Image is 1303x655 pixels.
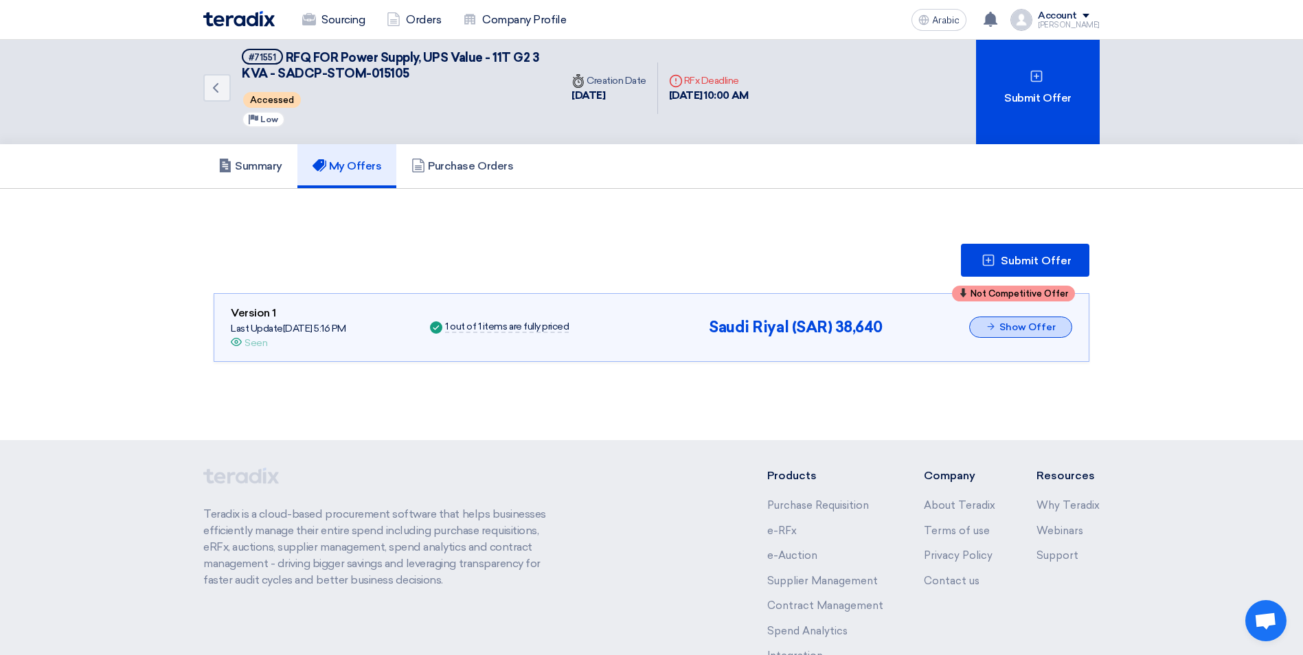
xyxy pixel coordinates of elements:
[911,9,966,31] button: Arabic
[406,12,441,28] font: Orders
[999,321,1056,333] font: Show Offer
[1036,468,1100,484] li: Resources
[924,468,995,484] li: Company
[1010,9,1032,31] img: profile_test.png
[329,159,382,172] font: My Offers
[924,575,979,587] a: Contact us
[376,5,452,35] a: Orders
[445,322,569,333] div: 1 out of 1 items are fully priced
[203,506,562,588] p: Teradix is a cloud-based procurement software that helps businesses efficiently manage their enti...
[767,575,878,587] a: Supplier Management
[709,318,832,336] span: Saudi Riyal (SAR)
[396,144,528,188] a: Purchase Orders
[961,244,1089,277] button: Submit Offer
[1036,525,1083,537] a: Webinars
[297,144,397,188] a: My Offers
[235,159,282,172] font: Summary
[231,323,346,334] font: Last Update [DATE] 5:16 PM
[924,525,990,537] a: Terms of use
[242,50,539,81] span: RFQ FOR Power Supply, UPS Value - 11T G2 3 KVA - SADCP-STOM-015105
[571,75,646,87] font: Creation Date
[231,305,276,321] font: Version 1
[321,12,365,28] font: Sourcing
[1038,10,1077,22] div: Account
[1038,21,1100,29] div: [PERSON_NAME]
[291,5,376,35] a: Sourcing
[924,549,993,562] a: Privacy Policy
[260,115,278,124] span: Low
[969,317,1072,338] button: Show Offer
[245,336,267,350] div: Seen
[571,88,646,104] div: [DATE]
[767,549,817,562] a: e-Auction
[767,468,883,484] li: Products
[242,49,544,82] h5: RFQ FOR Power Supply, UPS Value - 11T G2 3 KVA - SADCP-STOM-015105
[835,318,883,336] span: 38,640
[767,599,883,612] a: Contract Management
[767,525,797,537] a: e-RFx
[249,53,276,62] div: #71551
[669,89,749,102] font: [DATE] 10:00 AM
[1001,255,1072,266] span: Submit Offer
[428,159,513,172] font: Purchase Orders
[932,16,960,25] span: Arabic
[1004,90,1071,106] font: Submit Offer
[203,144,297,188] a: Summary
[924,499,995,512] a: About Teradix
[482,12,566,28] font: Company Profile
[1036,549,1078,562] a: Support
[1245,600,1287,641] div: Open chat
[669,75,739,87] font: RFx Deadline
[767,499,869,512] a: Purchase Requisition
[203,11,275,27] img: Teradix logo
[1036,499,1100,512] a: Why Teradix
[243,92,301,108] span: Accessed
[767,625,848,637] a: Spend Analytics
[971,289,1068,298] span: Not Competitive Offer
